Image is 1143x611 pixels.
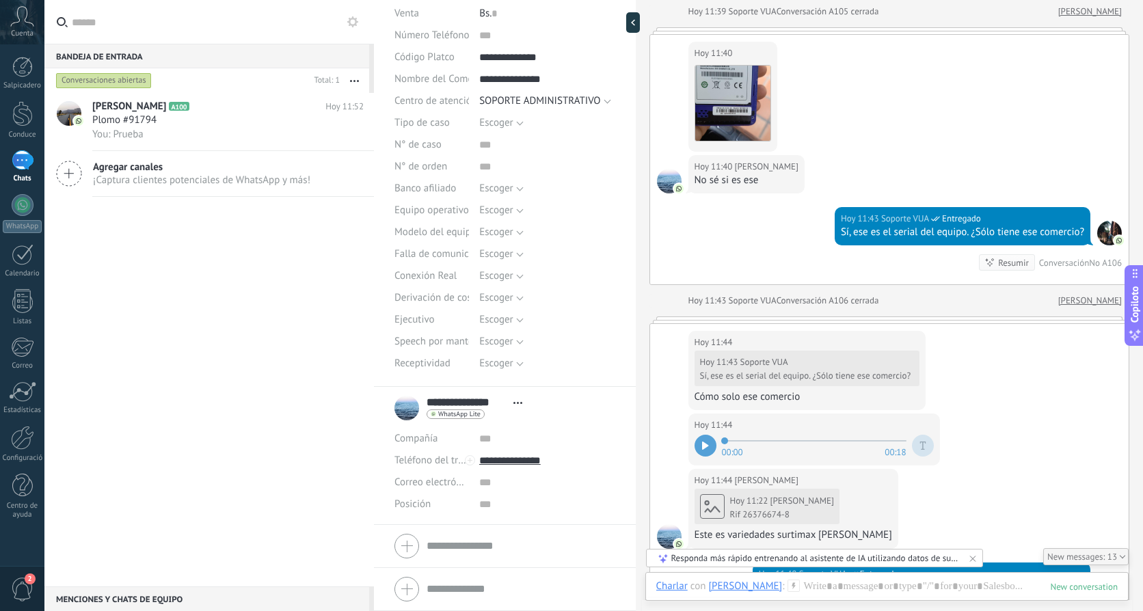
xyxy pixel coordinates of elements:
span: Hoy 11:52 [325,100,364,113]
div: Correo [3,362,42,370]
div: No A106 [1089,257,1122,269]
span: Banco afiliado [394,183,456,193]
div: Tipo de caso [394,112,469,134]
div: Company [394,428,469,450]
div: Rif 26376674-8 [730,509,834,520]
span: jonathan Moreno [735,474,798,487]
span: Escoger [479,116,513,129]
span: jonathan Moreno [657,524,682,549]
span: Escoger [479,247,513,260]
span: ¡Captura clientes potenciales de WhatsApp y más! [93,174,310,187]
span: Teléfono del trabajo [394,454,482,467]
div: Hoy 11:43 [700,357,740,368]
button: Teléfono del trabajo [394,450,469,472]
span: Escoger [479,204,513,217]
div: Configuración [3,454,42,463]
font: Menciones y chats de equipo [56,595,183,605]
span: Plomo #91794 [92,113,157,127]
span: Falla de comunicación [394,249,492,259]
span: Cuenta [11,29,33,38]
div: Hoy 11:43 [688,294,729,308]
button: Correo electrónico del trabajo [394,472,469,493]
span: Soporte VUA [1097,221,1122,245]
span: Centro de atención [394,96,477,106]
span: A100 [169,102,189,111]
button: Escoger [479,309,524,331]
button: SOPORTE ADMINISTRATIVO [479,90,610,112]
span: Código Platco [394,52,455,62]
span: Entregado [860,567,899,581]
span: Correo electrónico del trabajo [394,476,524,489]
span: Nombre del Comercio [394,74,489,84]
span: Tipo de caso [394,118,450,128]
span: jonathan Moreno [657,169,682,193]
span: Escoger [479,335,513,348]
div: Chats [3,174,42,183]
div: Banco afiliado [394,178,469,200]
span: Escoger [479,182,513,195]
div: Este es variedades surtimax [PERSON_NAME] [695,528,892,542]
span: Derivación de costos [394,293,485,303]
div: Sí, ese es el serial del equipo. ¿Sólo tiene ese comercio? [700,370,911,381]
div: Hoy 11:40 [695,160,735,174]
span: Speech por mantenimiento de SIM [394,336,546,347]
span: Modelo del equipo [394,227,476,237]
div: Hoy 11:44 [695,418,735,432]
div: N° de caso [394,134,469,156]
font: [PERSON_NAME] [735,474,798,486]
div: Salpicadero [3,81,42,90]
div: Sí, ese es el serial del equipo. ¿Sólo tiene ese comercio? [841,226,1084,239]
span: Soporte VUA [729,295,777,306]
div: Hoy 11:48 [759,567,799,581]
span: Venta [394,7,419,20]
button: Escoger [479,331,524,353]
span: Número Teléfono [394,30,470,40]
div: N° de orden [394,156,469,178]
span: jonathan Moreno [735,160,798,174]
div: Sale [394,3,469,25]
span: Agregar canales [93,161,310,174]
div: Falla de comunicación [394,243,469,265]
div: Listas [3,317,42,326]
font: Bs. [479,7,492,20]
div: Conduce [3,131,42,139]
img: com.amocrm.amocrmwa.svg [1114,236,1124,245]
span: Soporte VUA [729,5,777,17]
div: Cómo solo ese comercio [695,390,920,404]
button: Escoger [479,221,524,243]
div: Conversaciones abiertas [56,72,152,89]
div: Hoy 11:40 [695,46,735,60]
span: : [782,580,784,593]
div: No sé si es ese [695,174,798,187]
a: [PERSON_NAME] [1058,294,1122,308]
span: Conexión Real [394,271,457,281]
span: Entregado [942,212,981,226]
div: WhatsApp [3,220,42,233]
span: 00:18 [885,446,906,457]
span: Ejecutivo [394,314,435,325]
span: Escoger [479,269,513,282]
button: Escoger [479,265,524,287]
div: Derivación de costos [394,287,469,309]
div: Hoy 11:44 [695,474,735,487]
div: Conversación A106 cerrada [777,294,879,308]
div: Centro de atención [394,90,469,112]
span: [PERSON_NAME] [92,100,166,113]
button: Escoger [479,287,524,309]
button: Escoger [479,353,524,375]
div: Receptividad [394,353,469,375]
div: Resumir [998,256,1029,269]
span: Escoger [479,291,513,304]
div: Hoy 11:22 [730,495,770,506]
div: Position [394,493,469,515]
span: N° de orden [394,161,447,172]
div: Centro de ayuda [3,502,42,519]
div: Hoy 11:43 [841,212,881,226]
a: avataricon[PERSON_NAME]A100Hoy 11:52Plomo #91794You: Prueba [44,93,374,150]
span: Soporte VUA (Sales Office) [799,567,847,581]
span: Escoger [479,226,513,239]
span: 2 [25,573,36,584]
span: Posición [394,499,431,509]
div: Conversación [1039,257,1090,269]
span: Soporte VUA [740,356,788,368]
